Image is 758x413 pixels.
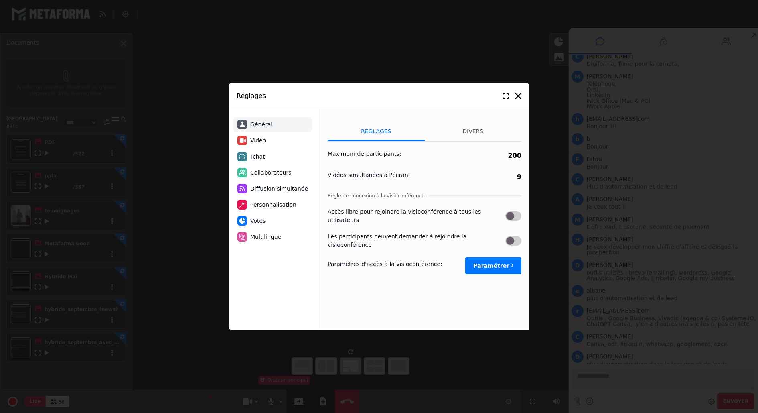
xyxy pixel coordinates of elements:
b: 9 [517,173,521,181]
span: Vidéo [250,136,266,145]
b: 200 [508,152,521,159]
span: Votes [250,217,266,225]
span: Collaborateurs [250,169,292,177]
label: Maximum de participants : [328,150,401,158]
label: Paramètres d'accès à la visioconférence : [328,260,442,269]
i: ENLARGE [503,93,509,99]
label: Vidéos simultanées à l'écran : [328,171,410,179]
button: Paramétrer [465,257,521,274]
li: Réglages [328,121,425,141]
span: Général [250,120,272,129]
label: Accès libre pour rejoindre la visioconférence à tous les utilisateurs [328,208,505,224]
h2: Réglages [237,91,497,101]
li: Divers [425,121,522,141]
label: Les participants peuvent demander à rejoindre la visioconférence [328,232,505,249]
span: Tchat [250,153,265,161]
span: Multilingue [250,233,281,241]
i: Fermer [515,93,521,99]
h3: Règle de connexion à la visioconférence [328,192,521,199]
span: Diffusion simultanée [250,185,308,193]
span: Personnalisation [250,201,296,209]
